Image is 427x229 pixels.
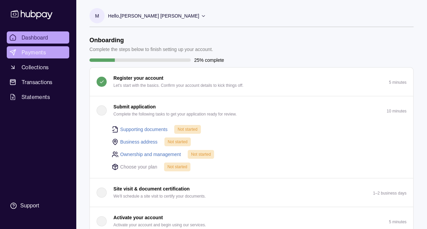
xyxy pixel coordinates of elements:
[7,91,69,103] a: Statements
[389,220,406,224] p: 5 minutes
[373,191,406,196] p: 1–2 business days
[7,31,69,44] a: Dashboard
[22,33,48,42] span: Dashboard
[389,80,406,85] p: 5 minutes
[167,164,187,169] span: Not started
[120,126,167,133] a: Supporting documents
[113,82,243,89] p: Let's start with the basics. Confirm your account details to kick things off.
[108,12,199,20] p: Hello, [PERSON_NAME] [PERSON_NAME]
[22,63,49,71] span: Collections
[191,152,211,157] span: Not started
[90,96,413,125] button: Submit application Complete the following tasks to get your application ready for review.10 minutes
[113,74,163,82] p: Register your account
[113,221,206,229] p: Activate your account and begin using our services.
[7,76,69,88] a: Transactions
[113,193,206,200] p: We'll schedule a site visit to certify your documents.
[120,163,157,171] p: Choose your plan
[22,78,53,86] span: Transactions
[113,103,156,110] p: Submit application
[386,109,406,113] p: 10 minutes
[20,202,39,209] div: Support
[7,61,69,73] a: Collections
[113,185,190,193] p: Site visit & document certification
[168,139,188,144] span: Not started
[120,151,181,158] a: Ownership and management
[95,12,99,20] p: M
[120,138,158,146] a: Business address
[7,199,69,213] a: Support
[90,125,413,178] div: Submit application Complete the following tasks to get your application ready for review.10 minutes
[89,36,213,44] h1: Onboarding
[90,68,413,96] button: Register your account Let's start with the basics. Confirm your account details to kick things of...
[113,110,237,118] p: Complete the following tasks to get your application ready for review.
[113,214,163,221] p: Activate your account
[178,127,197,132] span: Not started
[22,93,50,101] span: Statements
[89,46,213,53] p: Complete the steps below to finish setting up your account.
[7,46,69,58] a: Payments
[22,48,46,56] span: Payments
[90,178,413,207] button: Site visit & document certification We'll schedule a site visit to certify your documents.1–2 bus...
[194,56,224,64] p: 25% complete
